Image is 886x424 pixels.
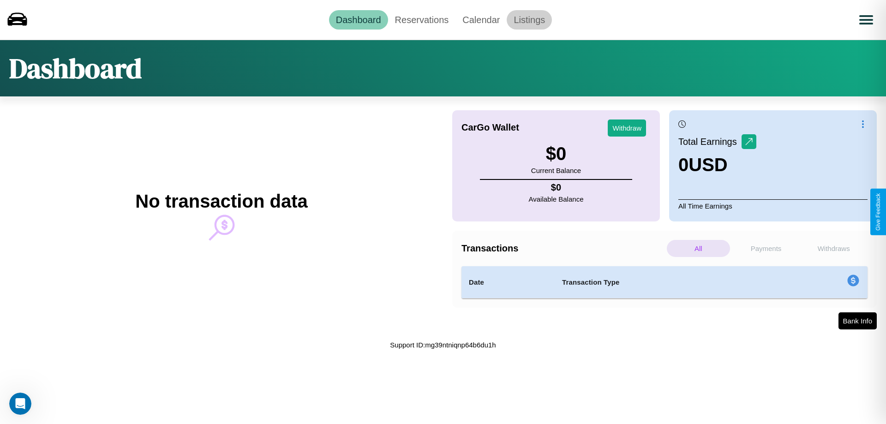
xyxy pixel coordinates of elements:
[135,191,307,212] h2: No transaction data
[562,277,772,288] h4: Transaction Type
[838,312,877,329] button: Bank Info
[9,49,142,87] h1: Dashboard
[608,119,646,137] button: Withdraw
[853,7,879,33] button: Open menu
[469,277,547,288] h4: Date
[802,240,865,257] p: Withdraws
[678,199,868,212] p: All Time Earnings
[9,393,31,415] iframe: Intercom live chat
[388,10,456,30] a: Reservations
[678,133,742,150] p: Total Earnings
[529,182,584,193] h4: $ 0
[529,193,584,205] p: Available Balance
[461,122,519,133] h4: CarGo Wallet
[507,10,552,30] a: Listings
[531,164,581,177] p: Current Balance
[678,155,756,175] h3: 0 USD
[390,339,496,351] p: Support ID: mg39ntniqnp64b6du1h
[461,266,868,299] table: simple table
[875,193,881,231] div: Give Feedback
[329,10,388,30] a: Dashboard
[461,243,664,254] h4: Transactions
[735,240,798,257] p: Payments
[667,240,730,257] p: All
[455,10,507,30] a: Calendar
[531,143,581,164] h3: $ 0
